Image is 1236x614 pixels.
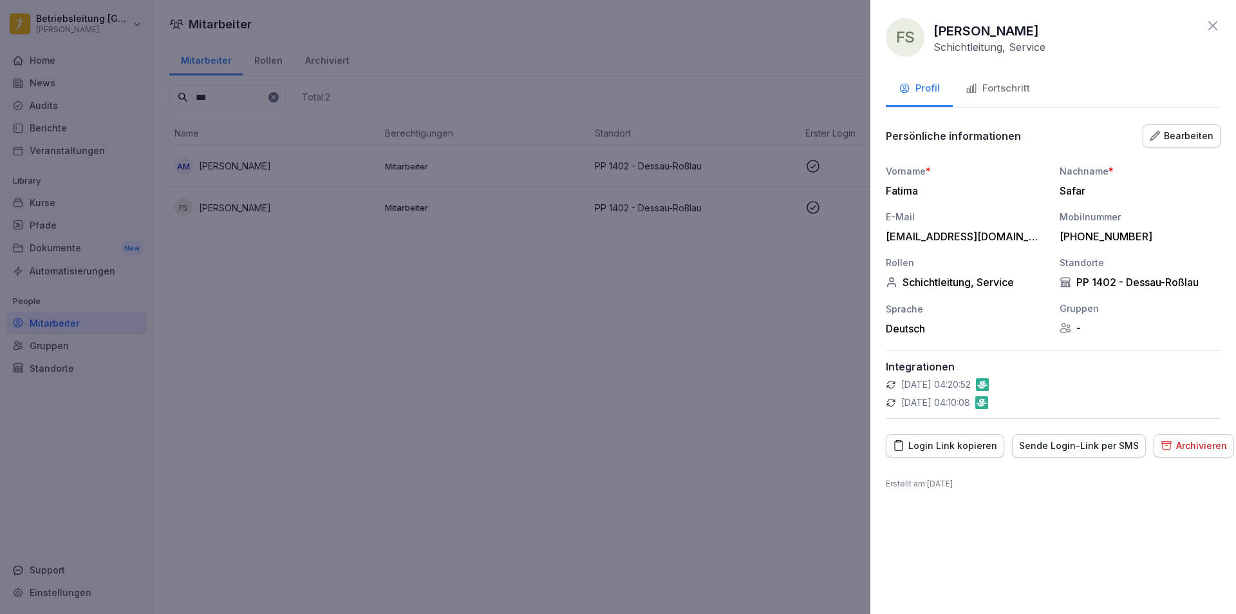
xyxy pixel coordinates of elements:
[1060,164,1221,178] div: Nachname
[886,164,1047,178] div: Vorname
[893,439,997,453] div: Login Link kopieren
[886,130,1021,142] p: Persönliche informationen
[1060,302,1221,315] div: Gruppen
[886,434,1004,457] button: Login Link kopieren
[886,256,1047,269] div: Rollen
[886,360,1221,373] p: Integrationen
[901,396,970,409] p: [DATE] 04:10:08
[953,72,1043,107] button: Fortschritt
[1060,276,1221,289] div: PP 1402 - Dessau-Roßlau
[976,378,989,391] img: gastromatic.png
[886,18,924,57] div: FS
[886,322,1047,335] div: Deutsch
[1060,230,1214,243] div: [PHONE_NUMBER]
[933,21,1039,41] p: [PERSON_NAME]
[886,184,1040,197] div: Fatima
[1161,439,1227,453] div: Archivieren
[886,302,1047,316] div: Sprache
[1143,124,1221,148] button: Bearbeiten
[1060,184,1214,197] div: Safar
[975,396,988,409] img: gastromatic.png
[966,81,1030,96] div: Fortschritt
[1019,439,1139,453] div: Sende Login-Link per SMS
[886,72,953,107] button: Profil
[1012,434,1146,457] button: Sende Login-Link per SMS
[1154,434,1234,457] button: Archivieren
[886,230,1040,243] div: [EMAIL_ADDRESS][DOMAIN_NAME]
[1060,210,1221,224] div: Mobilnummer
[1060,321,1221,334] div: -
[933,41,1045,53] p: Schichtleitung, Service
[1060,256,1221,269] div: Standorte
[886,210,1047,224] div: E-Mail
[899,81,940,96] div: Profil
[901,378,971,391] p: [DATE] 04:20:52
[886,478,1221,490] p: Erstellt am : [DATE]
[1150,129,1213,143] div: Bearbeiten
[886,276,1047,289] div: Schichtleitung, Service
